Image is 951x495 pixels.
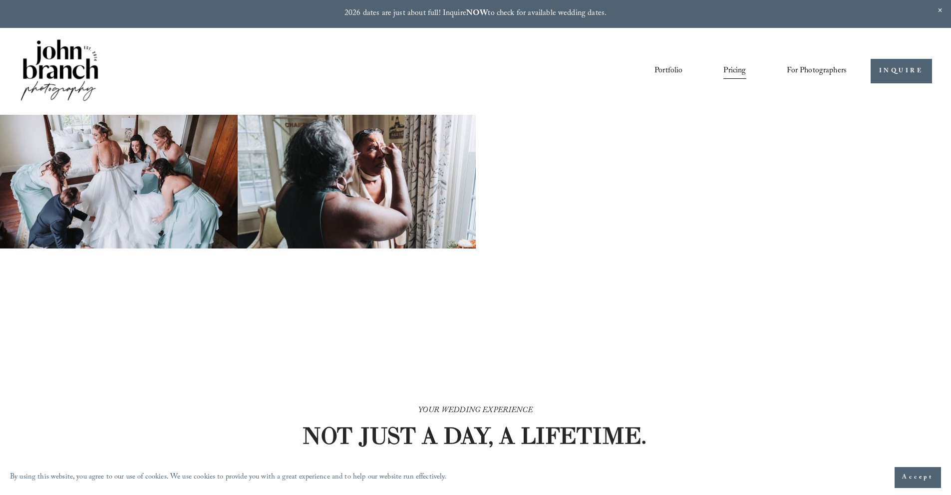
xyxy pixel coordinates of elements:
p: By using this website, you agree to our use of cookies. We use cookies to provide you with a grea... [10,471,447,485]
strong: NOT JUST A DAY, A LIFETIME. [302,421,646,450]
a: Portfolio [654,63,682,80]
img: John Branch IV Photography [19,37,100,105]
em: YOUR WEDDING EXPERIENCE [418,404,533,418]
span: For Photographers [787,63,847,79]
a: Pricing [723,63,746,80]
button: Accept [895,467,941,488]
img: Woman applying makeup to another woman near a window with floral curtains and autumn flowers. [238,115,475,249]
span: Accept [902,473,934,483]
a: folder dropdown [787,63,847,80]
a: INQUIRE [871,59,932,83]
